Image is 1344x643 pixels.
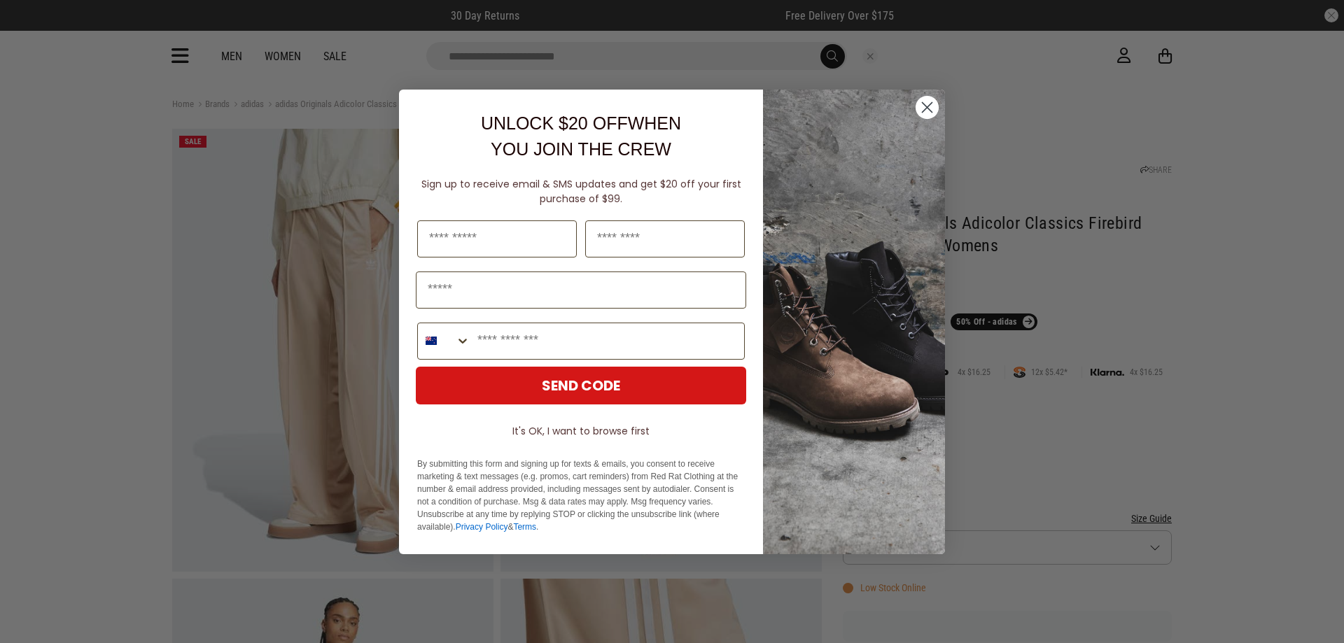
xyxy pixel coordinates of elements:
[915,95,939,120] button: Close dialog
[417,220,577,257] input: First Name
[416,271,746,309] input: Email
[416,418,746,444] button: It's OK, I want to browse first
[513,522,536,532] a: Terms
[418,323,470,359] button: Search Countries
[763,90,945,554] img: f7662613-148e-4c88-9575-6c6b5b55a647.jpeg
[426,335,437,346] img: New Zealand
[421,177,741,206] span: Sign up to receive email & SMS updates and get $20 off your first purchase of $99.
[481,113,628,133] span: UNLOCK $20 OFF
[417,458,745,533] p: By submitting this form and signing up for texts & emails, you consent to receive marketing & tex...
[456,522,508,532] a: Privacy Policy
[628,113,681,133] span: WHEN
[416,367,746,404] button: SEND CODE
[11,6,53,48] button: Open LiveChat chat widget
[491,139,671,159] span: YOU JOIN THE CREW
